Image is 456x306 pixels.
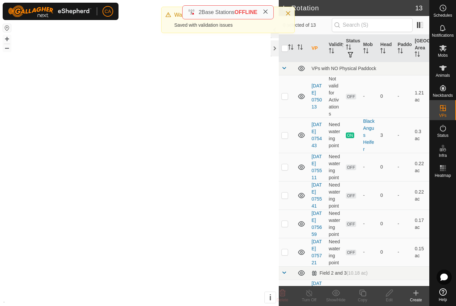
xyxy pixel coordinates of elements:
[432,33,454,37] span: Notifications
[412,153,429,181] td: 0.22 ac
[378,181,395,210] td: 0
[378,75,395,117] td: 0
[378,210,395,238] td: 0
[361,35,378,62] th: Mob
[363,118,375,153] div: Black Angus Heifer
[311,154,322,180] a: [DATE] 075511
[104,8,111,15] span: CA
[311,182,322,209] a: [DATE] 075541
[395,153,412,181] td: -
[326,35,344,62] th: Validity
[412,35,429,62] th: [GEOGRAPHIC_DATA] Area
[435,174,451,178] span: Heatmap
[412,210,429,238] td: 0.17 ac
[174,11,278,19] div: Warning
[363,220,375,227] div: -
[378,238,395,266] td: 0
[297,45,303,51] p-sorticon: Activate to sort
[415,52,420,58] p-sorticon: Activate to sort
[346,221,356,227] span: OFF
[311,66,427,71] div: VPs with NO Physical Paddock
[311,270,368,276] div: Field 2 and 3
[439,298,447,302] span: Help
[363,93,375,100] div: -
[347,270,368,276] span: (10.18 ac)
[395,117,412,153] td: -
[376,297,403,303] div: Edit
[395,238,412,266] td: -
[363,49,369,54] p-sorticon: Activate to sort
[322,297,349,303] div: Show/Hide
[346,45,351,51] p-sorticon: Activate to sort
[438,53,448,57] span: Mobs
[363,164,375,171] div: -
[346,165,356,170] span: OFF
[437,133,448,137] span: Status
[326,117,344,153] td: Need watering point
[395,181,412,210] td: -
[398,49,403,54] p-sorticon: Activate to sort
[415,3,423,13] span: 13
[3,24,11,32] button: Reset Map
[430,286,456,304] a: Help
[363,249,375,256] div: -
[199,9,202,15] span: 2
[326,181,344,210] td: Need watering point
[8,5,91,17] img: Gallagher Logo
[436,73,450,77] span: Animals
[235,9,257,15] span: OFFLINE
[265,292,276,303] button: i
[380,49,386,54] p-sorticon: Activate to sort
[395,75,412,117] td: -
[329,49,334,54] p-sorticon: Activate to sort
[439,113,446,117] span: VPs
[346,94,356,99] span: OFF
[378,117,395,153] td: 3
[363,192,375,199] div: -
[326,153,344,181] td: Need watering point
[311,122,322,148] a: [DATE] 075443
[412,238,429,266] td: 0.15 ac
[378,35,395,62] th: Head
[326,210,344,238] td: Need watering point
[378,153,395,181] td: 0
[311,239,322,265] a: [DATE] 075721
[283,4,415,12] h2: In Rotation
[309,35,326,62] th: VP
[346,250,356,255] span: OFF
[439,154,447,158] span: Infra
[3,44,11,52] button: –
[433,93,453,97] span: Neckbands
[395,35,412,62] th: Paddock
[332,18,413,32] input: Search (S)
[412,117,429,153] td: 0.3 ac
[269,293,271,302] span: i
[346,132,354,138] span: ON
[343,35,361,62] th: Status
[346,193,356,199] span: OFF
[395,210,412,238] td: -
[277,298,288,302] span: Delete
[433,13,452,17] span: Schedules
[288,45,293,51] p-sorticon: Activate to sort
[326,238,344,266] td: Need watering point
[174,22,278,29] div: Saved with validation issues
[349,297,376,303] div: Copy
[146,297,166,303] a: Contact Us
[412,75,429,117] td: 1.21 ac
[311,83,322,109] a: [DATE] 075013
[283,22,331,29] span: 0 selected of 13
[403,297,429,303] div: Create
[3,35,11,43] button: +
[326,75,344,117] td: Not valid for Activations
[113,297,138,303] a: Privacy Policy
[202,9,235,15] span: Base Stations
[311,211,322,237] a: [DATE] 075659
[296,297,322,303] div: Turn Off
[412,181,429,210] td: 0.22 ac
[283,9,293,18] button: Close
